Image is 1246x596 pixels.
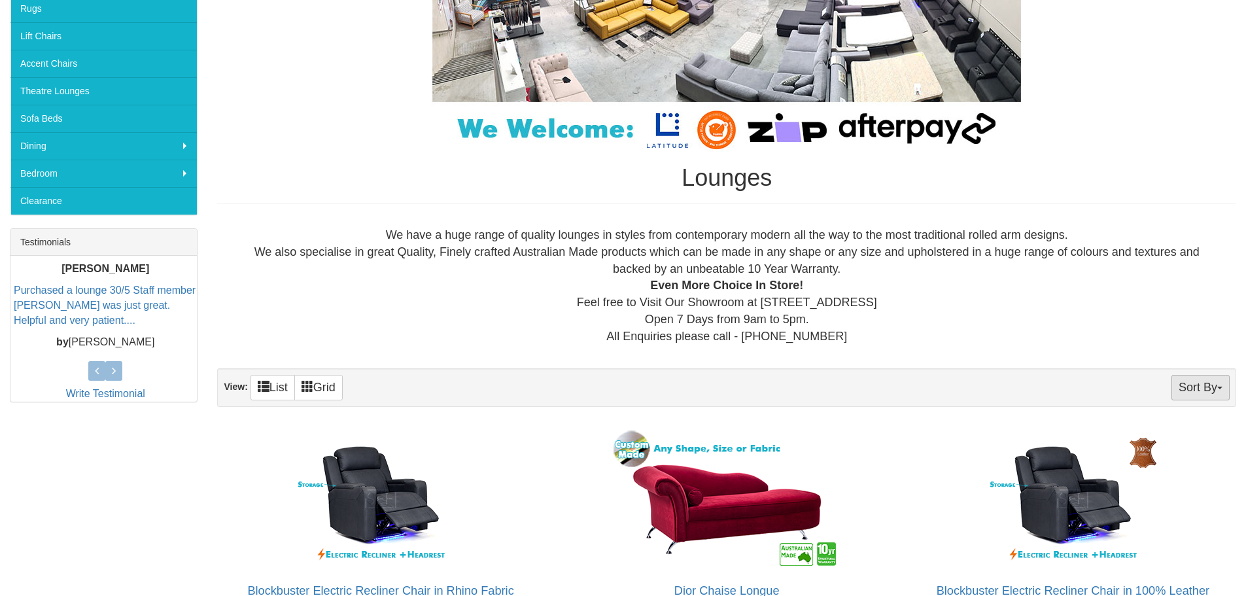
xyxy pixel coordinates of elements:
[14,335,197,350] p: [PERSON_NAME]
[14,285,196,326] a: Purchased a lounge 30/5 Staff member [PERSON_NAME] was just great. Helpful and very patient....
[10,187,197,215] a: Clearance
[263,427,498,571] img: Blockbuster Electric Recliner Chair in Rhino Fabric
[10,105,197,132] a: Sofa Beds
[56,336,69,347] b: by
[10,160,197,187] a: Bedroom
[61,263,149,274] b: [PERSON_NAME]
[955,427,1190,571] img: Blockbuster Electric Recliner Chair in 100% Leather
[10,132,197,160] a: Dining
[251,375,295,400] a: List
[1171,375,1230,400] button: Sort By
[650,279,803,292] b: Even More Choice In Store!
[228,227,1226,345] div: We have a huge range of quality lounges in styles from contemporary modern all the way to the mos...
[294,375,343,400] a: Grid
[10,77,197,105] a: Theatre Lounges
[224,381,247,392] strong: View:
[10,22,197,50] a: Lift Chairs
[66,388,145,399] a: Write Testimonial
[10,229,197,256] div: Testimonials
[10,50,197,77] a: Accent Chairs
[609,427,844,571] img: Dior Chaise Longue
[217,165,1236,191] h1: Lounges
